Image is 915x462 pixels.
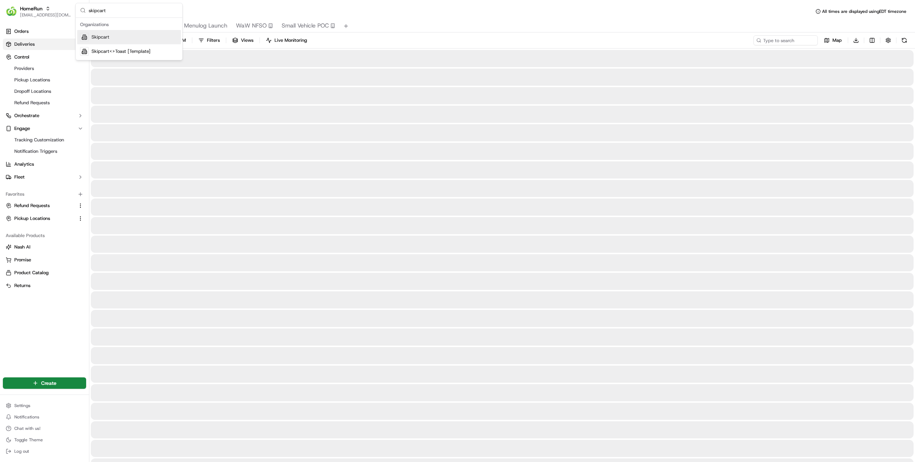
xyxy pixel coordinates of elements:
[14,161,34,167] span: Analytics
[3,412,86,422] button: Notifications
[832,37,842,44] span: Map
[14,77,50,83] span: Pickup Locations
[14,215,50,222] span: Pickup Locations
[184,21,227,30] span: Menulog Launch
[14,414,39,420] span: Notifications
[3,200,86,211] button: Refund Requests
[58,157,118,170] a: 💻API Documentation
[111,91,130,100] button: See all
[11,86,78,96] a: Dropoff Locations
[14,202,50,209] span: Refund Requests
[3,423,86,433] button: Chat with us!
[11,64,78,74] a: Providers
[3,280,86,291] button: Returns
[50,177,86,182] a: Powered byPylon
[14,148,57,155] span: Notification Triggers
[7,7,21,21] img: Nash
[3,267,86,278] button: Product Catalog
[7,93,48,99] div: Past conversations
[821,35,845,45] button: Map
[822,9,906,14] span: All times are displayed using EDT timezone
[11,98,78,108] a: Refund Requests
[14,244,30,250] span: Nash AI
[14,125,30,132] span: Engage
[20,5,43,12] button: HomeRun
[207,37,220,44] span: Filters
[7,160,13,166] div: 📗
[274,37,307,44] span: Live Monitoring
[7,123,19,135] img: Farooq Akhtar
[14,28,29,35] span: Orders
[15,68,28,81] img: 2790269178180_0ac78f153ef27d6c0503_72.jpg
[19,46,129,54] input: Got a question? Start typing here...
[14,426,40,431] span: Chat with us!
[14,88,51,95] span: Dropoff Locations
[14,54,29,60] span: Control
[11,146,78,156] a: Notification Triggers
[195,35,223,45] button: Filters
[11,135,78,145] a: Tracking Customization
[6,6,17,17] img: HomeRun
[14,137,64,143] span: Tracking Customization
[3,51,86,63] button: Control
[122,70,130,79] button: Start new chat
[6,270,83,276] a: Product Catalog
[14,160,55,167] span: Knowledge Base
[3,159,86,170] a: Analytics
[4,157,58,170] a: 📗Knowledge Base
[63,111,78,116] span: [DATE]
[14,448,29,454] span: Log out
[77,19,181,30] div: Organizations
[3,230,86,241] div: Available Products
[3,213,86,224] button: Pickup Locations
[14,41,35,47] span: Deliveries
[14,257,31,263] span: Promise
[59,111,62,116] span: •
[7,68,20,81] img: 1736555255976-a54dd68f-1ca7-489b-9aae-adbdc363a1c4
[7,29,130,40] p: Welcome 👋
[14,282,30,289] span: Returns
[3,26,86,37] a: Orders
[32,75,98,81] div: We're available if you need us!
[71,177,86,182] span: Pylon
[3,241,86,253] button: Nash AI
[32,68,117,75] div: Start new chat
[59,130,62,136] span: •
[22,130,58,136] span: [PERSON_NAME]
[14,111,20,117] img: 1736555255976-a54dd68f-1ca7-489b-9aae-adbdc363a1c4
[7,104,19,115] img: Farooq Akhtar
[68,160,115,167] span: API Documentation
[3,435,86,445] button: Toggle Theme
[899,35,909,45] button: Refresh
[6,202,75,209] a: Refund Requests
[241,37,253,44] span: Views
[6,282,83,289] a: Returns
[282,21,329,30] span: Small Vehicle POC
[89,3,178,17] input: Search...
[3,401,86,411] button: Settings
[11,75,78,85] a: Pickup Locations
[3,171,86,183] button: Fleet
[6,257,83,263] a: Promise
[41,380,56,387] span: Create
[14,174,25,180] span: Fleet
[91,34,109,40] span: Skipcart
[263,35,310,45] button: Live Monitoring
[76,18,182,60] div: Suggestions
[14,403,30,408] span: Settings
[20,12,71,18] button: [EMAIL_ADDRESS][DOMAIN_NAME]
[753,35,818,45] input: Type to search
[3,3,74,20] button: HomeRunHomeRun[EMAIL_ADDRESS][DOMAIN_NAME]
[3,446,86,456] button: Log out
[236,21,267,30] span: WaW NFSO
[3,39,86,50] a: Deliveries
[14,100,50,106] span: Refund Requests
[3,377,86,389] button: Create
[14,65,34,72] span: Providers
[60,160,66,166] div: 💻
[63,130,78,136] span: [DATE]
[22,111,58,116] span: [PERSON_NAME]
[14,112,39,119] span: Orchestrate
